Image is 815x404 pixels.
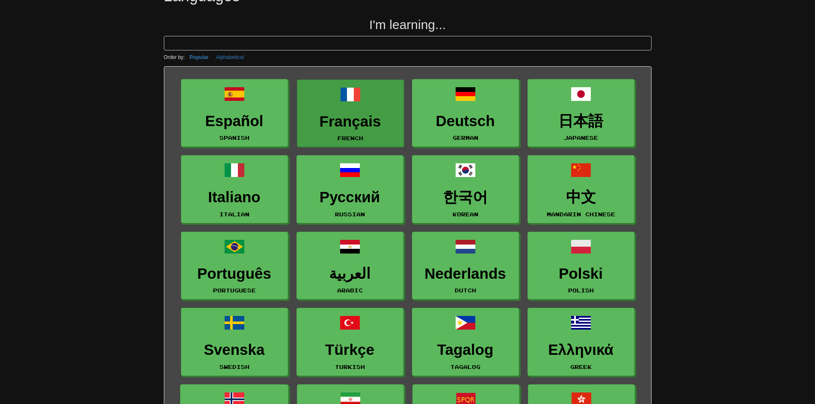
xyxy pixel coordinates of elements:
[187,53,211,62] button: Popular
[570,364,592,370] small: Greek
[528,79,634,147] a: 日本語Japanese
[186,113,283,130] h3: Español
[164,54,185,60] small: Order by:
[164,18,652,32] h2: I'm learning...
[302,113,399,130] h3: Français
[181,155,288,223] a: ItalianoItalian
[412,79,519,147] a: DeutschGerman
[219,364,249,370] small: Swedish
[568,287,594,293] small: Polish
[564,135,598,141] small: Japanese
[417,342,514,358] h3: Tagalog
[301,342,399,358] h3: Türkçe
[417,265,514,282] h3: Nederlands
[213,287,256,293] small: Portuguese
[532,342,630,358] h3: Ελληνικά
[301,265,399,282] h3: العربية
[528,308,634,376] a: ΕλληνικάGreek
[528,232,634,300] a: PolskiPolish
[547,211,615,217] small: Mandarin Chinese
[338,135,363,141] small: French
[181,308,288,376] a: SvenskaSwedish
[181,232,288,300] a: PortuguêsPortuguese
[186,342,283,358] h3: Svenska
[528,155,634,223] a: 中文Mandarin Chinese
[213,53,246,62] button: Alphabetical
[417,189,514,206] h3: 한국어
[186,265,283,282] h3: Português
[417,113,514,130] h3: Deutsch
[186,189,283,206] h3: Italiano
[532,189,630,206] h3: 中文
[532,265,630,282] h3: Polski
[450,364,480,370] small: Tagalog
[335,364,365,370] small: Turkish
[301,189,399,206] h3: Русский
[412,232,519,300] a: NederlandsDutch
[455,287,476,293] small: Dutch
[335,211,365,217] small: Russian
[296,308,403,376] a: TürkçeTurkish
[412,308,519,376] a: TagalogTagalog
[532,113,630,130] h3: 日本語
[337,287,363,293] small: Arabic
[412,155,519,223] a: 한국어Korean
[181,79,288,147] a: EspañolSpanish
[453,211,478,217] small: Korean
[219,211,249,217] small: Italian
[296,155,403,223] a: РусскийRussian
[453,135,478,141] small: German
[296,232,403,300] a: العربيةArabic
[219,135,249,141] small: Spanish
[297,80,404,147] a: FrançaisFrench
